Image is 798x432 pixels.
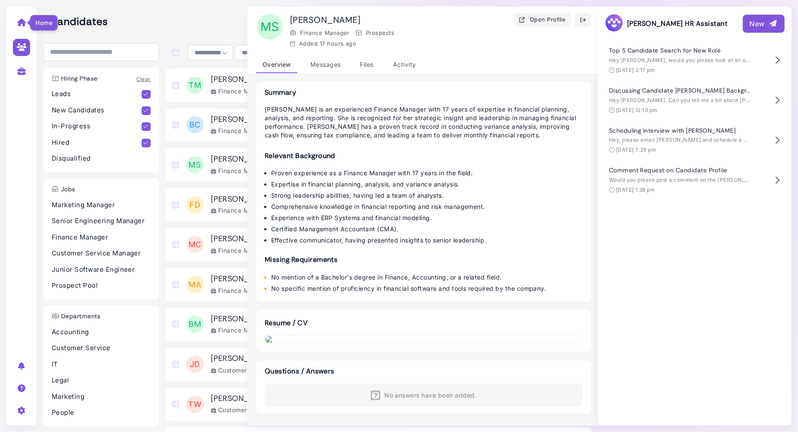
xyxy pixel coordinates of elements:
[52,138,142,148] p: Hired
[52,121,142,131] p: In-Progress
[211,234,344,244] h3: [PERSON_NAME]
[186,396,204,413] span: TW
[265,255,583,264] h4: Missing Requirements
[211,354,374,364] h3: [PERSON_NAME]
[52,200,151,210] p: Marketing Manager
[186,116,204,134] span: BC
[211,246,270,255] div: Finance Manager
[186,236,204,253] span: MC
[47,186,80,193] h3: Jobs
[256,310,316,336] h3: Resume / CV
[211,366,300,375] div: Customer Service Manager
[211,405,300,414] div: Customer Service Manager
[211,286,270,295] div: Finance Manager
[52,376,151,385] p: Legal
[52,106,142,115] p: New Candidates
[186,196,204,214] span: FD
[605,40,785,81] button: Top 5 Candidate Search for New Role Hey [PERSON_NAME], would you please look at all of our existi...
[290,40,356,48] div: Added
[605,13,727,34] h3: [PERSON_NAME] HR Assistant
[265,105,583,140] p: [PERSON_NAME] is an experienced Finance Manager with 17 years of expertise in financial planning,...
[271,180,583,189] li: Expertise in financial planning, analysis, and variance analysis.
[271,273,583,282] li: No mention of a Bachelor's degree in Finance, Accounting, or a related field.
[47,75,102,82] h3: Hiring Phase
[271,168,583,177] li: Proven experience as a Finance Manager with 17 years in the field.
[354,56,380,73] div: Files
[304,56,347,73] div: Messages
[211,394,346,404] h3: [PERSON_NAME]
[211,115,302,124] h3: [PERSON_NAME]
[356,29,394,37] div: Prospects
[52,89,142,99] p: Leads
[609,167,751,174] h4: Comment Request on Candidate Profile
[52,392,151,402] p: Marketing
[186,77,204,94] span: TM
[186,156,204,174] span: MS
[609,47,751,54] h4: Top 5 Candidate Search for New Role
[750,19,778,29] div: New
[256,56,297,73] div: Overview
[265,336,582,343] img: download
[265,152,583,160] h4: Relevant Background
[211,274,344,284] h3: [PERSON_NAME]
[52,360,151,370] p: IT
[605,160,785,200] button: Comment Request on Candidate Profile Would you please post a comment on the [PERSON_NAME] profile...
[211,75,302,84] h3: [PERSON_NAME]
[52,265,151,275] p: Junior Software Engineer
[186,276,204,293] span: MA
[211,195,316,204] h3: [PERSON_NAME]
[52,408,151,418] p: People
[616,146,656,153] time: [DATE] 7:29 pm
[211,326,270,335] div: Finance Manager
[616,186,656,193] time: [DATE] 1:38 pm
[211,314,302,324] h3: [PERSON_NAME]
[616,67,656,73] time: [DATE] 2:17 pm
[609,127,751,134] h4: Scheduling Interview with [PERSON_NAME]
[257,14,283,40] span: MS
[290,29,350,37] div: Finance Manager
[52,343,151,353] p: Customer Service
[52,249,151,258] p: Customer Service Manager
[320,40,356,47] time: Sep 05, 2025
[271,202,583,211] li: Comprehensive knowledge in financial reporting and risk management.
[265,384,583,407] div: No answers have been added.
[271,236,583,245] li: Effective communicator, having presented insights to senior leadership.
[186,356,204,373] span: JD
[52,216,151,226] p: Senior Engineering Manager
[609,87,751,94] h4: Discussing Candidate [PERSON_NAME] Background
[387,56,423,73] div: Activity
[52,233,151,242] p: Finance Manager
[8,11,35,33] a: Home
[271,213,583,222] li: Experience with ERP Systems and financial modeling.
[265,367,583,375] h3: Questions / Answers
[743,15,785,33] button: New
[47,313,105,320] h3: Departments
[211,166,270,175] div: Finance Manager
[271,224,583,233] li: Certified Management Accountant (CMA).
[605,81,785,121] button: Discussing Candidate [PERSON_NAME] Background Hey [PERSON_NAME]. Can you tell me a bit about [PER...
[52,327,151,337] p: Accounting
[271,284,583,293] li: No specific mention of proficiency in financial software and tools required by the company.
[605,121,785,161] button: Scheduling Interview with [PERSON_NAME] Hey, please email [PERSON_NAME] and schedule a 30 min int...
[136,76,151,82] a: Clear
[186,316,204,333] span: BM
[616,107,658,113] time: [DATE] 12:13 pm
[211,126,270,135] div: Finance Manager
[211,206,270,215] div: Finance Manager
[271,191,583,200] li: Strong leadership abilities, having led a team of analysts.
[30,15,58,31] div: Home
[514,13,571,27] button: Open Profile
[290,15,360,25] h1: [PERSON_NAME]
[211,155,316,164] h3: [PERSON_NAME]
[519,16,566,25] div: Open Profile
[52,281,151,291] p: Prospect Pool
[211,87,270,96] div: Finance Manager
[265,88,583,96] h3: Summary
[52,154,151,164] p: Disqualified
